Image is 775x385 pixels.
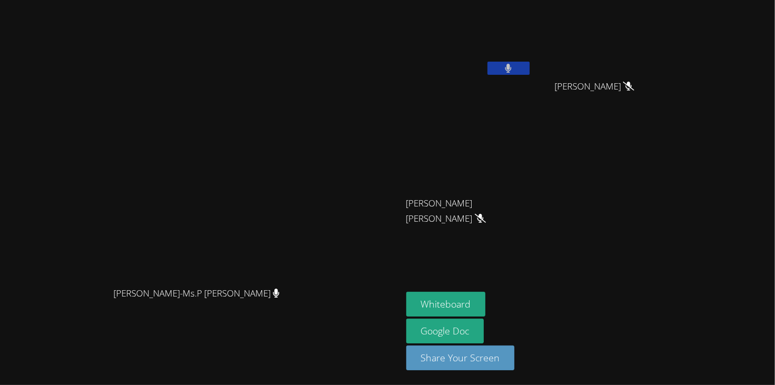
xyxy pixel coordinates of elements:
[406,345,515,370] button: Share Your Screen
[406,292,486,317] button: Whiteboard
[554,79,634,94] span: [PERSON_NAME]
[113,286,280,301] span: [PERSON_NAME]-Ms.P [PERSON_NAME]
[406,319,484,343] a: Google Doc
[406,196,523,226] span: [PERSON_NAME] [PERSON_NAME]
